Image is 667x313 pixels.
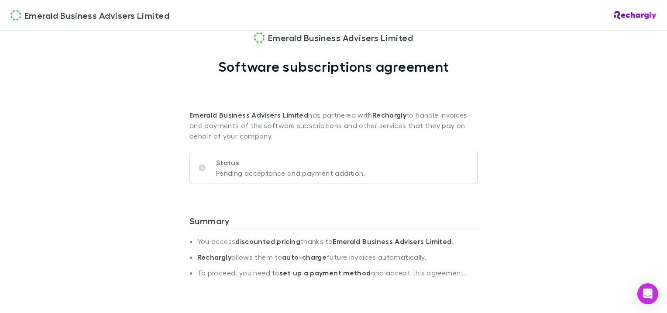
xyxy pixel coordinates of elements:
[197,253,231,261] strong: Rechargly
[268,31,413,44] span: Emerald Business Advisers Limited
[614,11,657,20] img: Rechargly Logo
[218,58,449,75] h1: Software subscriptions agreement
[189,216,478,230] h3: Summary
[637,283,658,304] div: Open Intercom Messenger
[279,268,371,277] strong: set up a payment method
[282,253,327,261] strong: auto-charge
[254,32,265,43] img: Emerald Business Advisers Limited's Logo
[197,253,478,268] li: allows them to future invoices automatically.
[189,75,478,141] p: has partnered with to handle invoices and payments of the software subscriptions and other servic...
[197,268,478,284] li: To proceed, you need to and accept this agreement.
[235,237,300,246] strong: discounted pricing
[372,111,406,119] strong: Rechargly
[216,168,365,178] p: Pending acceptance and payment addition.
[197,237,478,253] li: You access thanks to .
[24,9,169,22] span: Emerald Business Advisers Limited
[216,157,365,168] p: Status
[189,111,308,119] strong: Emerald Business Advisers Limited
[10,10,21,21] img: Emerald Business Advisers Limited's Logo
[333,237,451,246] strong: Emerald Business Advisers Limited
